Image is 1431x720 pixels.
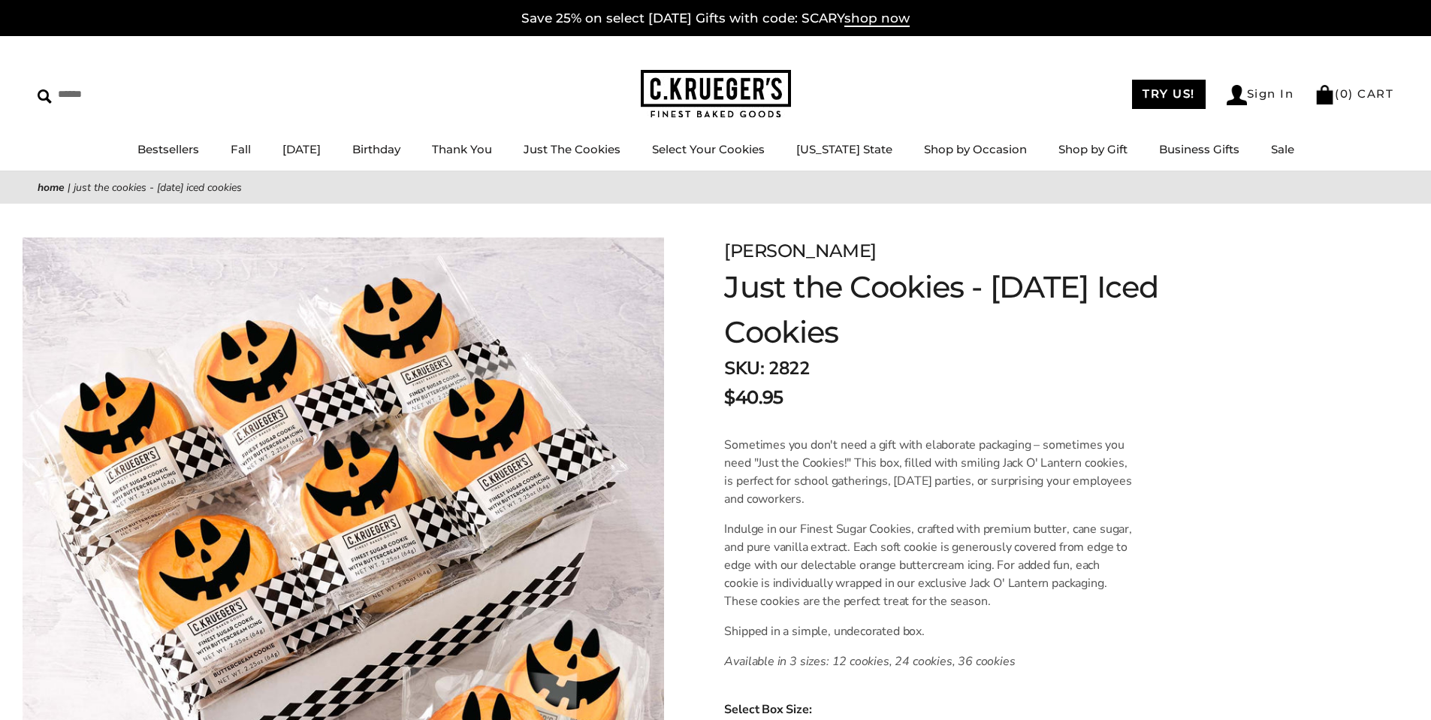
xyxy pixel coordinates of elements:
[724,356,764,380] strong: SKU:
[38,179,1393,196] nav: breadcrumbs
[282,142,321,156] a: [DATE]
[137,142,199,156] a: Bestsellers
[1132,80,1206,109] a: TRY US!
[231,142,251,156] a: Fall
[724,265,1203,355] h1: Just the Cookies - [DATE] Iced Cookies
[652,142,765,156] a: Select Your Cookies
[1315,86,1393,101] a: (0) CART
[38,83,216,106] input: Search
[74,180,242,195] span: Just the Cookies - [DATE] Iced Cookies
[724,700,1393,718] span: Select Box Size:
[724,384,783,411] span: $40.95
[524,142,620,156] a: Just The Cookies
[724,520,1135,610] p: Indulge in our Finest Sugar Cookies, crafted with premium butter, cane sugar, and pure vanilla ex...
[641,70,791,119] img: C.KRUEGER'S
[1159,142,1239,156] a: Business Gifts
[796,142,892,156] a: [US_STATE] State
[1058,142,1128,156] a: Shop by Gift
[724,237,1203,265] div: [PERSON_NAME]
[768,356,809,380] span: 2822
[844,11,910,27] span: shop now
[38,89,52,104] img: Search
[1340,86,1349,101] span: 0
[1271,142,1294,156] a: Sale
[38,180,65,195] a: Home
[1227,85,1294,105] a: Sign In
[724,653,1015,670] em: Available in 3 sizes: 12 cookies, 24 cookies, 36 cookies
[1315,85,1335,104] img: Bag
[68,180,71,195] span: |
[724,436,1135,508] p: Sometimes you don't need a gift with elaborate packaging – sometimes you need "Just the Cookies!"...
[432,142,492,156] a: Thank You
[1227,85,1247,105] img: Account
[724,622,1135,640] p: Shipped in a simple, undecorated box.
[521,11,910,27] a: Save 25% on select [DATE] Gifts with code: SCARYshop now
[352,142,400,156] a: Birthday
[924,142,1027,156] a: Shop by Occasion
